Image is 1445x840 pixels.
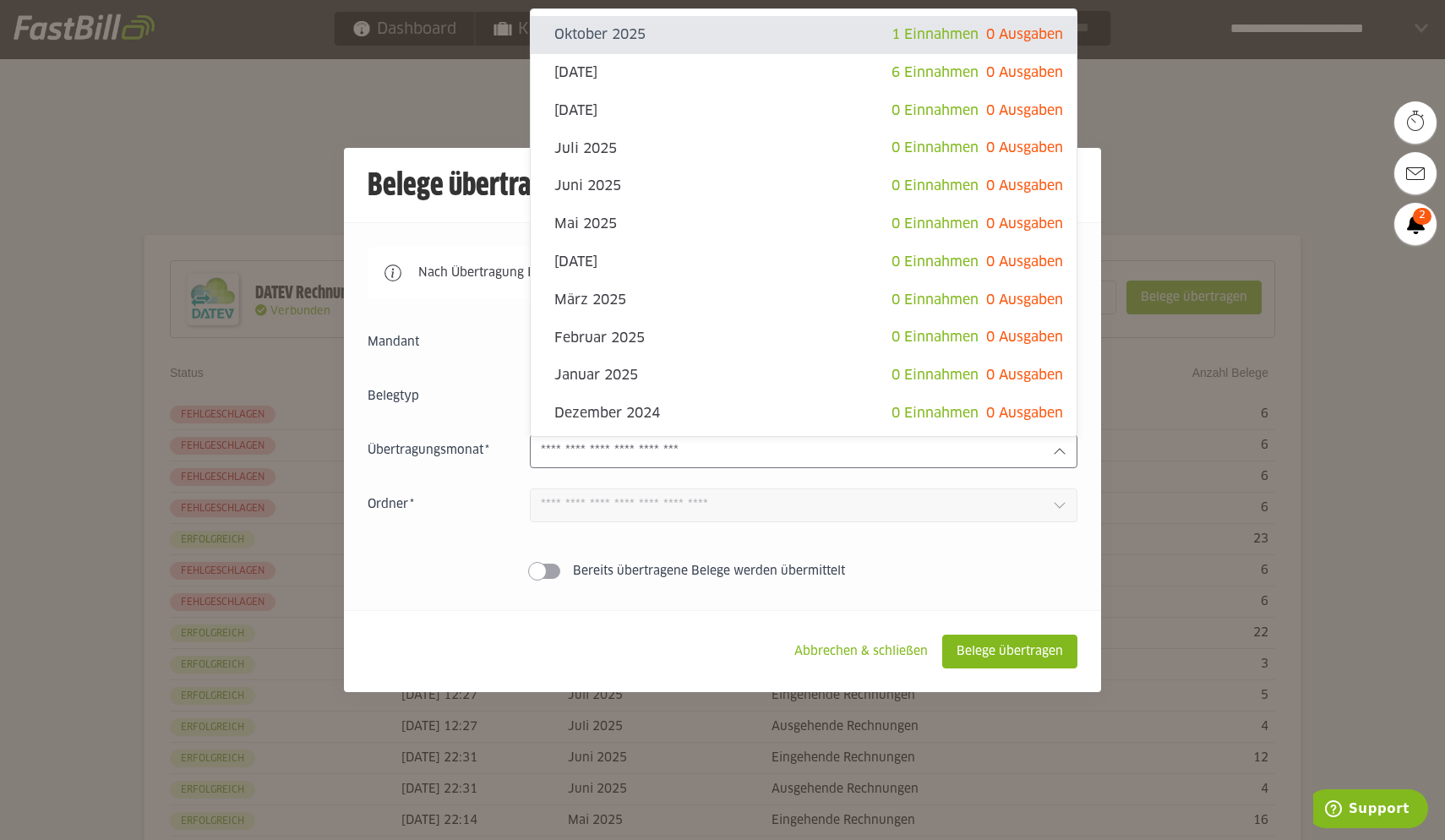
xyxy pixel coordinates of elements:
[1394,203,1437,245] a: 2
[986,217,1063,231] span: 0 Ausgaben
[942,635,1077,668] sl-button: Belege übertragen
[531,243,1077,281] sl-option: [DATE]
[892,406,979,420] span: 0 Einnahmen
[892,104,979,117] span: 0 Einnahmen
[892,255,979,269] span: 0 Einnahmen
[892,368,979,382] span: 0 Einnahmen
[986,255,1063,269] span: 0 Ausgaben
[892,330,979,344] span: 0 Einnahmen
[892,66,979,79] span: 6 Einnahmen
[531,167,1077,205] sl-option: Juni 2025
[986,66,1063,79] span: 0 Ausgaben
[531,357,1077,395] sl-option: Januar 2025
[531,54,1077,92] sl-option: [DATE]
[368,563,1077,580] sl-switch: Bereits übertragene Belege werden übermittelt
[531,205,1077,243] sl-option: Mai 2025
[986,28,1063,41] span: 0 Ausgaben
[531,319,1077,357] sl-option: Februar 2025
[531,16,1077,54] sl-option: Oktober 2025
[1313,789,1428,832] iframe: Öffnet ein Widget, in dem Sie weitere Informationen finden
[531,281,1077,319] sl-option: März 2025
[986,104,1063,117] span: 0 Ausgaben
[986,141,1063,155] span: 0 Ausgaben
[780,635,942,668] sl-button: Abbrechen & schließen
[531,129,1077,167] sl-option: Juli 2025
[892,28,979,41] span: 1 Einnahmen
[986,368,1063,382] span: 0 Ausgaben
[986,293,1063,307] span: 0 Ausgaben
[986,330,1063,344] span: 0 Ausgaben
[1413,208,1431,225] span: 2
[986,179,1063,193] span: 0 Ausgaben
[892,179,979,193] span: 0 Einnahmen
[531,395,1077,433] sl-option: Dezember 2024
[892,293,979,307] span: 0 Einnahmen
[531,433,1077,471] sl-option: [DATE]
[892,141,979,155] span: 0 Einnahmen
[986,406,1063,420] span: 0 Ausgaben
[531,92,1077,130] sl-option: [DATE]
[892,217,979,231] span: 0 Einnahmen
